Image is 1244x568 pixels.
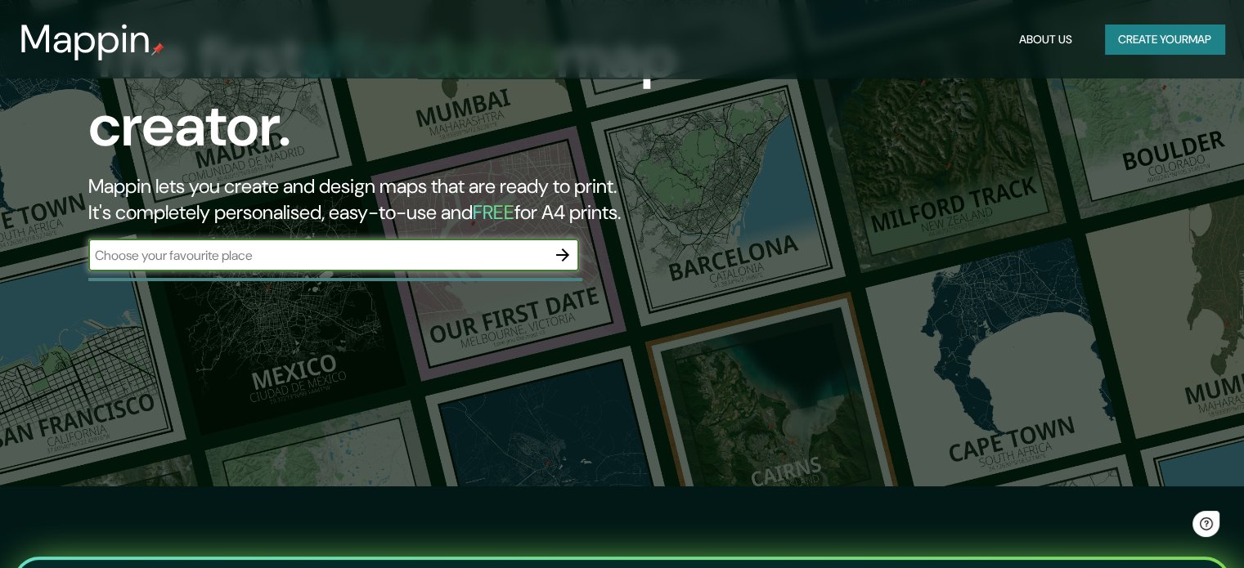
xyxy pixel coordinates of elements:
[88,173,711,226] h2: Mappin lets you create and design maps that are ready to print. It's completely personalised, eas...
[1098,504,1226,550] iframe: Help widget launcher
[20,16,151,62] h3: Mappin
[151,42,164,56] img: mappin-pin
[1013,25,1079,55] button: About Us
[88,246,546,265] input: Choose your favourite place
[88,23,711,173] h1: The first map creator.
[1105,25,1224,55] button: Create yourmap
[473,199,514,225] h5: FREE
